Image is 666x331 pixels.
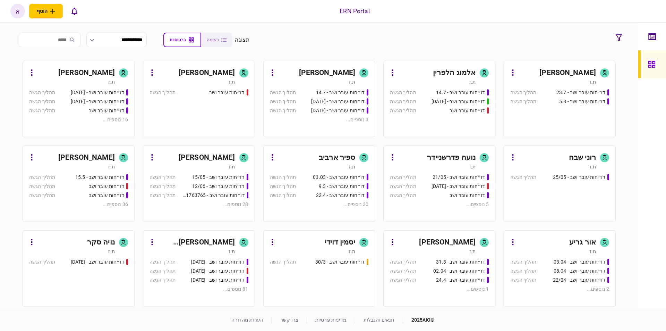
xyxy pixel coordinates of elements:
[29,258,55,266] div: תהליך הגשה
[280,317,298,323] a: צרו קשר
[419,237,476,248] div: [PERSON_NAME]
[108,163,114,170] div: ת.ז
[75,174,124,181] div: דו״חות עובר ושב - 15.5
[510,276,536,284] div: תהליך הגשה
[150,276,176,284] div: תהליך הגשה
[58,152,115,163] div: [PERSON_NAME]
[150,89,176,96] div: תהליך הגשה
[433,174,485,181] div: דו״חות עובר ושב - 21/05
[192,174,245,181] div: דו״חות עובר ושב - 15/05
[510,267,536,275] div: תהליך הגשה
[403,316,435,324] div: © 2025 AIO
[150,267,176,275] div: תהליך הגשה
[150,183,176,190] div: תהליך הגשה
[364,317,394,323] a: תנאים והגבלות
[143,146,255,222] a: [PERSON_NAME]ת.זדו״חות עובר ושב - 15/05תהליך הגשהדו״חות עובר ושב - 12/06תהליך הגשהדו״חות עובר ושב...
[569,237,596,248] div: אור גריע
[71,98,124,105] div: דו״חות עובר ושב - 26.06.25
[469,78,476,85] div: ת.ז
[89,183,124,190] div: דו״חות עובר ושב
[270,116,369,123] div: 3 נוספים ...
[383,61,495,137] a: אלמוג הלפריןת.זדו״חות עובר ושב - 14.7תהליך הגשהדו״חות עובר ושב - 15.07.25תהליך הגשהדו״חות עובר וש...
[170,38,186,42] span: כרטיסיות
[182,192,245,199] div: דו״חות עובר ושב - 511763765 18/06
[150,258,176,266] div: תהליך הגשה
[29,174,55,181] div: תהליך הגשה
[191,276,244,284] div: דו״חות עובר ושב - 19.3.25
[319,183,365,190] div: דו״חות עובר ושב - 9.3
[432,183,485,190] div: דו״חות עובר ושב - 03/06/25
[270,192,296,199] div: תהליך הגשה
[554,267,605,275] div: דו״חות עובר ושב - 08.04
[263,61,375,137] a: [PERSON_NAME]ת.זדו״חות עובר ושב - 14.7תהליך הגשהדו״חות עובר ושב - 23.7.25תהליך הגשהדו״חות עובר וש...
[29,4,63,18] button: פתח תפריט להוספת לקוח
[29,192,55,199] div: תהליך הגשה
[179,67,235,78] div: [PERSON_NAME]
[390,192,416,199] div: תהליך הגשה
[433,267,485,275] div: דו״חות עובר ושב - 02.04
[71,258,124,266] div: דו״חות עובר ושב - 19.03.2025
[315,258,365,266] div: דו״חות עובר ושב - 30/3
[349,248,355,255] div: ת.ז
[427,152,476,163] div: נועה פדרשניידר
[390,183,416,190] div: תהליך הגשה
[29,107,55,114] div: תהליך הגשה
[263,146,375,222] a: ספיר ארביבת.זדו״חות עובר ושב - 03.03תהליך הגשהדו״חות עובר ושב - 9.3תהליך הגשהדו״חות עובר ושב - 22...
[229,248,235,255] div: ת.ז
[510,286,609,293] div: 2 נוספים ...
[207,38,219,42] span: רשימה
[192,183,245,190] div: דו״חות עובר ושב - 12/06
[325,237,355,248] div: יסמין דוידי
[590,248,596,255] div: ת.ז
[29,183,55,190] div: תהליך הגשה
[590,163,596,170] div: ת.ז
[433,67,476,78] div: אלמוג הלפרין
[67,4,82,18] button: פתח רשימת התראות
[504,146,616,222] a: רוני שבחת.זדו״חות עובר ושב - 25/05תהליך הגשה
[270,89,296,96] div: תהליך הגשה
[450,107,485,114] div: דו״חות עובר ושב
[10,4,25,18] button: א
[349,78,355,85] div: ת.ז
[270,258,296,266] div: תהליך הגשה
[469,163,476,170] div: ת.ז
[58,67,115,78] div: [PERSON_NAME]
[315,317,347,323] a: מדיניות פרטיות
[263,230,375,307] a: יסמין דוידית.זדו״חות עובר ושב - 30/3תהליך הגשה
[436,89,485,96] div: דו״חות עובר ושב - 14.7
[316,192,365,199] div: דו״חות עובר ושב - 22.4
[590,78,596,85] div: ת.ז
[201,33,232,47] button: רשימה
[235,36,250,44] div: תצוגה
[553,174,605,181] div: דו״חות עובר ושב - 25/05
[311,98,365,105] div: דו״חות עובר ושב - 23.7.25
[436,276,485,284] div: דו״חות עובר ושב - 24.4
[390,276,416,284] div: תהליך הגשה
[191,267,244,275] div: דו״חות עובר ושב - 19.3.25
[229,78,235,85] div: ת.ז
[29,89,55,96] div: תהליך הגשה
[556,89,605,96] div: דו״חות עובר ושב - 23.7
[270,107,296,114] div: תהליך הגשה
[383,230,495,307] a: [PERSON_NAME]ת.זדו״חות עובר ושב - 31.3תהליך הגשהדו״חות עובר ושב - 02.04תהליך הגשהדו״חות עובר ושב ...
[89,107,124,114] div: דו״חות עובר ושב
[554,258,605,266] div: דו״חות עובר ושב - 03.04
[319,152,355,163] div: ספיר ארביב
[569,152,596,163] div: רוני שבח
[157,237,235,248] div: [PERSON_NAME] [PERSON_NAME]
[108,78,114,85] div: ת.ז
[390,201,489,208] div: 5 נוספים ...
[313,174,365,181] div: דו״חות עובר ושב - 03.03
[29,201,128,208] div: 36 נוספים ...
[316,89,365,96] div: דו״חות עובר ושב - 14.7
[390,174,416,181] div: תהליך הגשה
[539,67,596,78] div: [PERSON_NAME]
[340,7,369,16] div: ERN Portal
[510,258,536,266] div: תהליך הגשה
[349,163,355,170] div: ת.ז
[504,61,616,137] a: [PERSON_NAME]ת.זדו״חות עובר ושב - 23.7תהליך הגשהדו״חות עובר ושב - 5.8תהליך הגשה
[150,192,176,199] div: תהליך הגשה
[390,107,416,114] div: תהליך הגשה
[108,248,114,255] div: ת.ז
